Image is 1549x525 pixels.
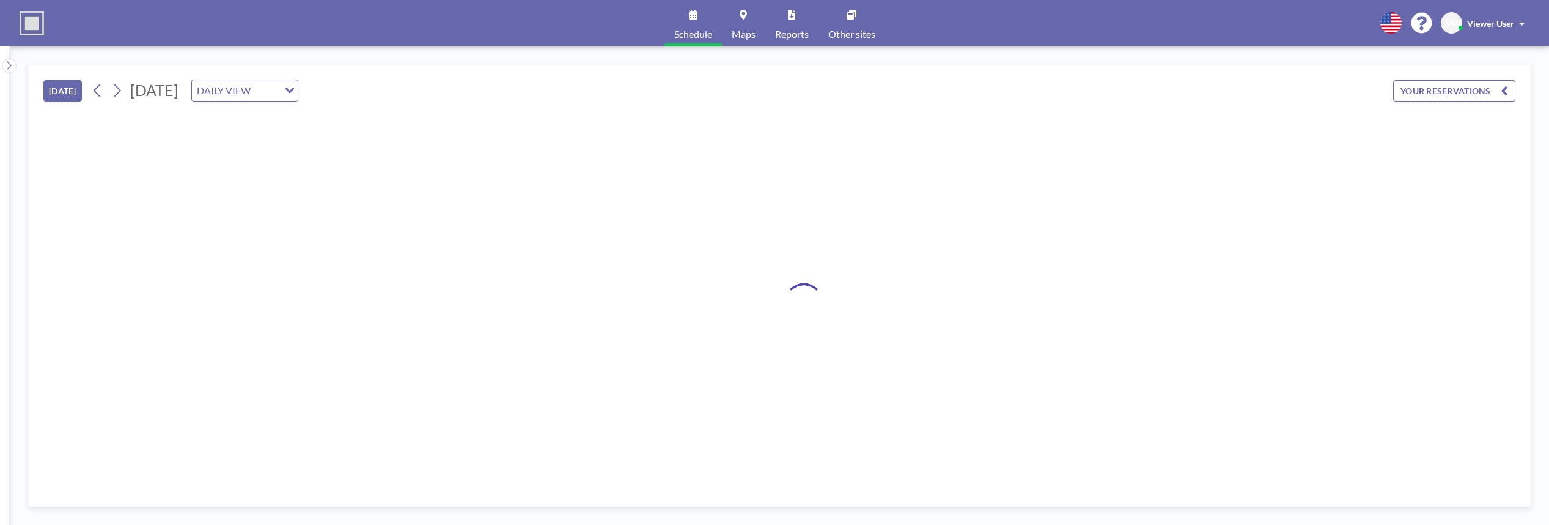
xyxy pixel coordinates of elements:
[43,80,82,102] button: [DATE]
[254,83,278,99] input: Search for option
[1467,18,1514,29] span: Viewer User
[1446,18,1458,29] span: VU
[192,80,298,101] div: Search for option
[828,29,875,39] span: Other sites
[1393,80,1515,102] button: YOUR RESERVATIONS
[674,29,712,39] span: Schedule
[732,29,756,39] span: Maps
[194,83,253,99] span: DAILY VIEW
[20,11,44,35] img: organization-logo
[130,81,178,99] span: [DATE]
[775,29,809,39] span: Reports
